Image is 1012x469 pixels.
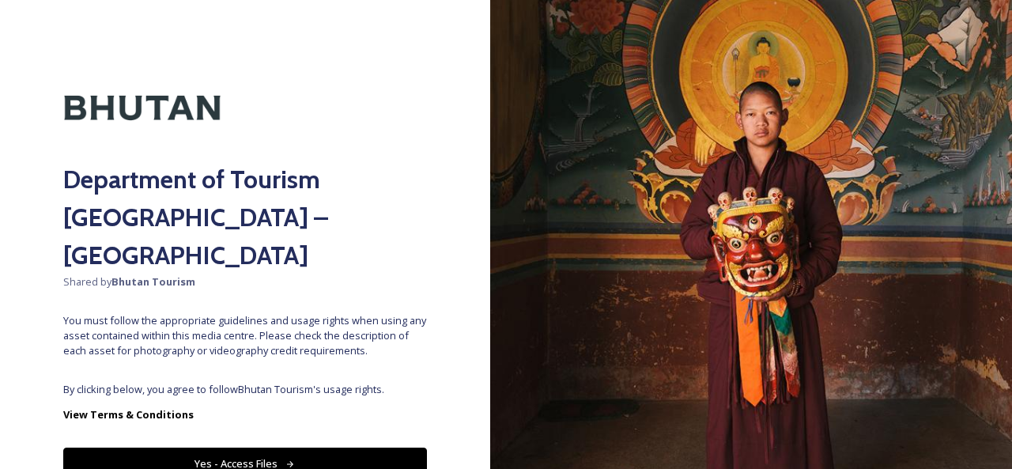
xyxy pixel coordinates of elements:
strong: Bhutan Tourism [111,274,195,289]
span: You must follow the appropriate guidelines and usage rights when using any asset contained within... [63,313,427,359]
strong: View Terms & Conditions [63,407,194,422]
img: Kingdom-of-Bhutan-Logo.png [63,63,221,153]
h2: Department of Tourism [GEOGRAPHIC_DATA] – [GEOGRAPHIC_DATA] [63,161,427,274]
span: Shared by [63,274,427,289]
span: By clicking below, you agree to follow Bhutan Tourism 's usage rights. [63,382,427,397]
a: View Terms & Conditions [63,405,427,424]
